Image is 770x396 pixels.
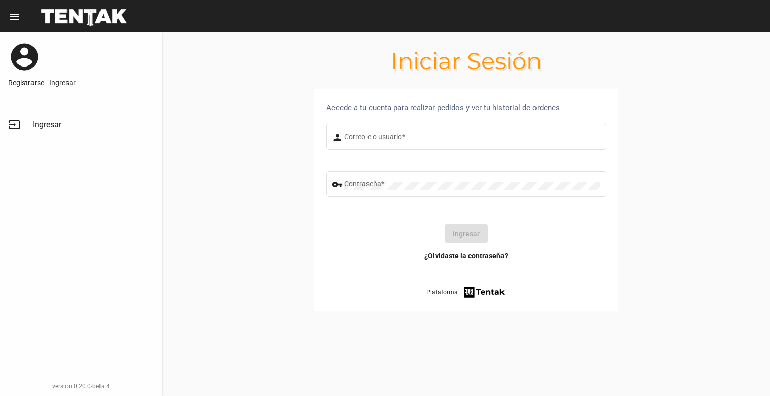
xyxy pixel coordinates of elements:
[445,224,488,243] button: Ingresar
[462,285,506,299] img: tentak-firm.png
[332,131,344,144] mat-icon: person
[162,53,770,69] h1: Iniciar Sesión
[332,179,344,191] mat-icon: vpn_key
[426,287,458,298] span: Plataforma
[8,78,154,88] a: Registrarse - Ingresar
[8,119,20,131] mat-icon: input
[326,102,606,114] div: Accede a tu cuenta para realizar pedidos y ver tu historial de ordenes
[8,41,41,73] mat-icon: account_circle
[32,120,61,130] span: Ingresar
[8,11,20,23] mat-icon: menu
[424,251,508,261] a: ¿Olvidaste la contraseña?
[426,285,506,299] a: Plataforma
[8,381,154,391] div: version 0.20.0-beta.4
